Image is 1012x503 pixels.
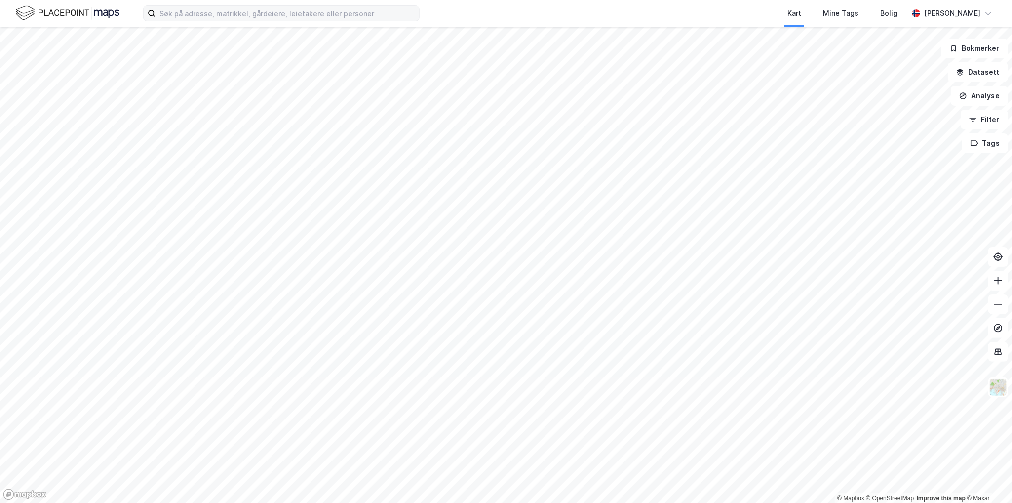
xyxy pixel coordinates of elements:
[924,7,980,19] div: [PERSON_NAME]
[823,7,858,19] div: Mine Tags
[156,6,419,21] input: Søk på adresse, matrikkel, gårdeiere, leietakere eller personer
[787,7,801,19] div: Kart
[880,7,897,19] div: Bolig
[16,4,119,22] img: logo.f888ab2527a4732fd821a326f86c7f29.svg
[963,456,1012,503] iframe: Chat Widget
